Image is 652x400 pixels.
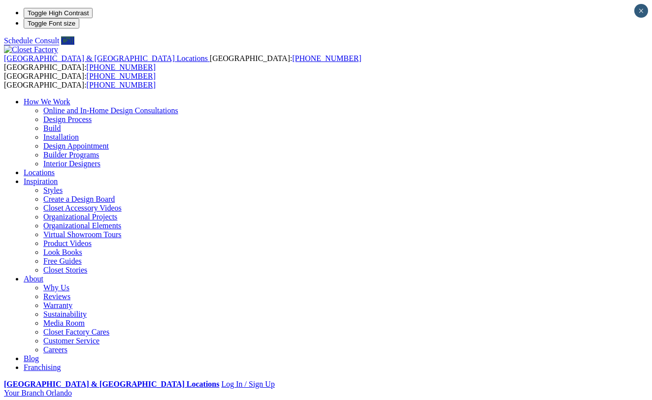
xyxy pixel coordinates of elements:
a: Product Videos [43,239,92,247]
a: Create a Design Board [43,195,115,203]
a: Design Appointment [43,142,109,150]
a: Free Guides [43,257,82,265]
a: Call [61,36,74,45]
a: Build [43,124,61,132]
a: Virtual Showroom Tours [43,230,122,239]
a: Careers [43,345,67,354]
a: Franchising [24,363,61,371]
a: Organizational Projects [43,213,117,221]
a: How We Work [24,97,70,106]
img: Closet Factory [4,45,58,54]
span: [GEOGRAPHIC_DATA]: [GEOGRAPHIC_DATA]: [4,72,156,89]
a: About [24,275,43,283]
a: [PHONE_NUMBER] [87,72,156,80]
span: Toggle Font size [28,20,75,27]
a: Reviews [43,292,70,301]
span: [GEOGRAPHIC_DATA] & [GEOGRAPHIC_DATA] Locations [4,54,208,62]
a: Builder Programs [43,151,99,159]
a: Sustainability [43,310,87,318]
a: Design Process [43,115,92,123]
button: Close [634,4,648,18]
a: [GEOGRAPHIC_DATA] & [GEOGRAPHIC_DATA] Locations [4,380,219,388]
a: [PHONE_NUMBER] [87,81,156,89]
a: Inspiration [24,177,58,185]
a: [PHONE_NUMBER] [87,63,156,71]
button: Toggle Font size [24,18,79,29]
a: Styles [43,186,63,194]
span: Orlando [46,389,71,397]
a: [GEOGRAPHIC_DATA] & [GEOGRAPHIC_DATA] Locations [4,54,210,62]
a: Closet Stories [43,266,87,274]
a: Media Room [43,319,85,327]
a: Schedule Consult [4,36,59,45]
a: Installation [43,133,79,141]
a: Locations [24,168,55,177]
button: Toggle High Contrast [24,8,93,18]
a: Look Books [43,248,82,256]
a: Interior Designers [43,159,100,168]
span: Your Branch [4,389,44,397]
span: [GEOGRAPHIC_DATA]: [GEOGRAPHIC_DATA]: [4,54,361,71]
a: Blog [24,354,39,363]
a: Closet Accessory Videos [43,204,122,212]
a: Why Us [43,283,69,292]
a: Warranty [43,301,72,309]
a: Closet Factory Cares [43,328,109,336]
a: [PHONE_NUMBER] [292,54,361,62]
a: Customer Service [43,337,99,345]
span: Toggle High Contrast [28,9,89,17]
a: Log In / Sign Up [221,380,274,388]
a: Organizational Elements [43,221,121,230]
a: Your Branch Orlando [4,389,72,397]
a: Online and In-Home Design Consultations [43,106,178,115]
